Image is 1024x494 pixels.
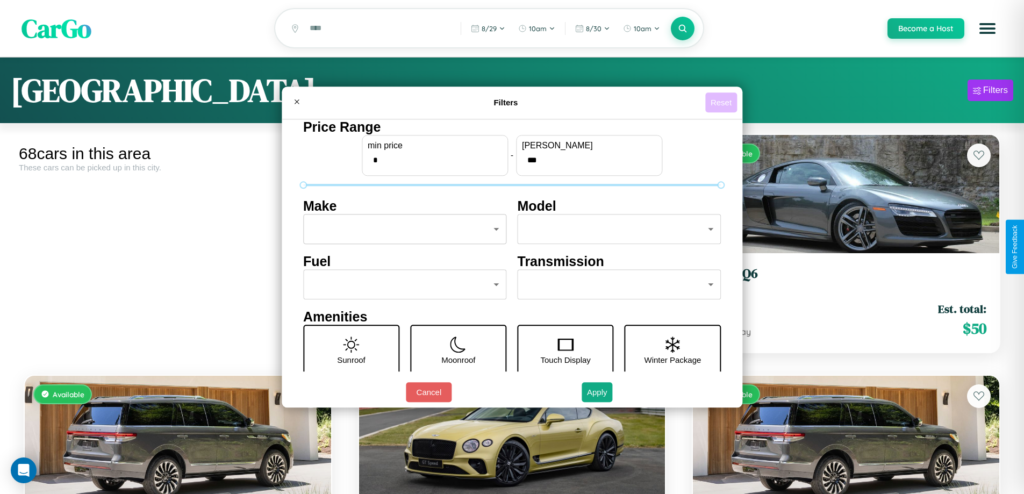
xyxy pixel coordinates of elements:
[582,382,613,402] button: Apply
[972,13,1002,44] button: Open menu
[529,24,547,33] span: 10am
[968,80,1013,101] button: Filters
[466,20,511,37] button: 8/29
[11,68,316,112] h1: [GEOGRAPHIC_DATA]
[19,163,337,172] div: These cars can be picked up in this city.
[983,85,1008,96] div: Filters
[706,266,986,282] h3: Audi SQ6
[586,24,601,33] span: 8 / 30
[705,92,737,112] button: Reset
[618,20,665,37] button: 10am
[482,24,497,33] span: 8 / 29
[522,141,656,151] label: [PERSON_NAME]
[511,148,513,162] p: -
[540,353,590,367] p: Touch Display
[887,18,964,39] button: Become a Host
[645,353,701,367] p: Winter Package
[19,145,337,163] div: 68 cars in this area
[1011,225,1019,269] div: Give Feedback
[938,301,986,317] span: Est. total:
[53,390,84,399] span: Available
[306,98,705,107] h4: Filters
[518,254,721,269] h4: Transmission
[303,309,721,325] h4: Amenities
[513,20,561,37] button: 10am
[441,353,475,367] p: Moonroof
[963,318,986,339] span: $ 50
[406,382,452,402] button: Cancel
[303,119,721,135] h4: Price Range
[706,266,986,292] a: Audi SQ62021
[634,24,651,33] span: 10am
[11,457,37,483] div: Open Intercom Messenger
[518,198,721,214] h4: Model
[22,11,91,46] span: CarGo
[368,141,502,151] label: min price
[570,20,615,37] button: 8/30
[337,353,366,367] p: Sunroof
[303,198,507,214] h4: Make
[303,254,507,269] h4: Fuel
